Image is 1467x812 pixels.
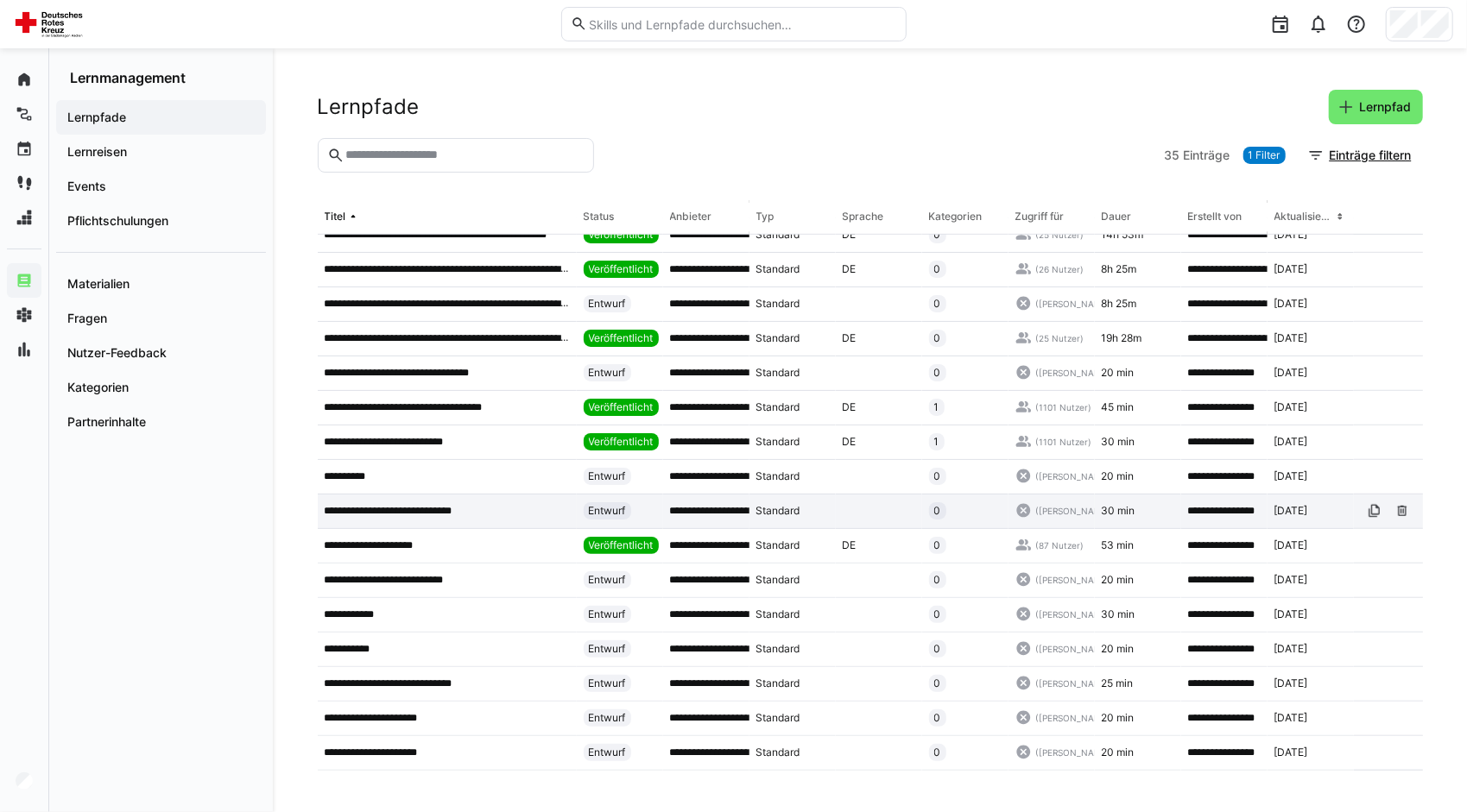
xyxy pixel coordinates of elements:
span: Lernpfad [1357,98,1414,116]
span: Veröffentlicht [589,538,654,552]
span: 30 min [1102,504,1135,518]
button: Lernpfad [1329,90,1423,124]
span: [DATE] [1274,469,1308,483]
div: Kategorien [929,210,983,223]
span: (25 Nutzer) [1035,229,1084,241]
span: 0 [934,366,941,380]
span: [DATE] [1274,573,1308,587]
span: (25 Nutzer) [1035,332,1084,344]
span: Standard [756,435,800,449]
span: 1 [934,435,939,449]
span: 0 [934,607,941,621]
button: Einträge filtern [1299,138,1423,173]
span: 0 [934,228,941,242]
span: 0 [934,331,941,345]
span: ([PERSON_NAME]) [1035,608,1114,620]
span: 8h 25m [1102,297,1137,311]
span: [DATE] [1274,642,1308,656]
span: ([PERSON_NAME]) [1035,470,1114,482]
span: Standard [756,642,800,656]
span: 20 min [1102,642,1135,656]
span: [DATE] [1274,435,1308,449]
span: 0 [934,504,941,518]
span: Einträge [1184,147,1230,164]
span: 0 [934,642,941,656]
span: 30 min [1102,607,1135,621]
span: Einträge filtern [1327,147,1414,164]
div: Erstellt von [1188,210,1243,223]
span: [DATE] [1274,331,1308,345]
span: Standard [756,331,800,345]
span: Entwurf [589,297,626,311]
span: 1 [934,400,939,414]
span: 1 Filter [1249,148,1280,162]
span: (26 Nutzer) [1035,263,1084,275]
div: Anbieter [670,210,712,223]
span: (1101 Nutzer) [1035,436,1091,448]
span: Standard [756,746,800,759]
span: Standard [756,711,800,725]
span: (87 Nutzer) [1035,539,1084,551]
span: ([PERSON_NAME]) [1035,367,1114,379]
span: DE [843,331,857,345]
div: Titel [325,210,346,223]
span: DE [843,400,857,414]
span: Standard [756,573,800,587]
span: ([PERSON_NAME]) [1035,505,1114,517]
span: 45 min [1102,400,1135,414]
span: 25 min [1102,677,1134,690]
span: 19h 28m [1102,331,1142,345]
input: Skills und Lernpfade durchsuchen… [587,16,896,32]
span: [DATE] [1274,504,1308,518]
span: 0 [934,677,941,690]
span: Entwurf [589,366,626,380]
span: [DATE] [1274,607,1308,621]
span: ([PERSON_NAME]) [1035,643,1114,655]
span: 20 min [1102,366,1135,380]
div: Typ [756,210,775,223]
span: [DATE] [1274,711,1308,725]
span: Veröffentlicht [589,262,654,276]
span: Entwurf [589,677,626,690]
span: 0 [934,538,941,552]
span: [DATE] [1274,677,1308,690]
span: DE [843,228,857,242]
span: 0 [934,297,941,311]
span: [DATE] [1274,400,1308,414]
span: 0 [934,746,941,759]
span: [DATE] [1274,746,1308,759]
span: 20 min [1102,469,1135,483]
span: 20 min [1102,711,1135,725]
div: Aktualisiert am [1274,210,1333,223]
span: Standard [756,469,800,483]
span: Standard [756,677,800,690]
span: [DATE] [1274,228,1308,242]
span: Standard [756,366,800,380]
span: Standard [756,538,800,552]
span: Entwurf [589,504,626,518]
span: Standard [756,228,800,242]
span: Veröffentlicht [589,400,654,414]
span: 0 [934,469,941,483]
span: Entwurf [589,607,626,621]
span: 20 min [1102,746,1135,759]
span: [DATE] [1274,297,1308,311]
span: DE [843,435,857,449]
span: Entwurf [589,711,626,725]
span: [DATE] [1274,262,1308,276]
span: ([PERSON_NAME]) [1035,298,1114,310]
span: Veröffentlicht [589,435,654,449]
span: ([PERSON_NAME]) [1035,746,1114,758]
span: 14h 53m [1102,228,1144,242]
span: ([PERSON_NAME]) [1035,574,1114,586]
div: Status [584,210,615,223]
span: (1101 Nutzer) [1035,401,1091,413]
span: Entwurf [589,573,626,587]
span: Entwurf [589,746,626,759]
span: Veröffentlicht [589,331,654,345]
span: 0 [934,711,941,725]
span: [DATE] [1274,538,1308,552]
span: 53 min [1102,538,1135,552]
span: Veröffentlicht [589,228,654,242]
span: Standard [756,400,800,414]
